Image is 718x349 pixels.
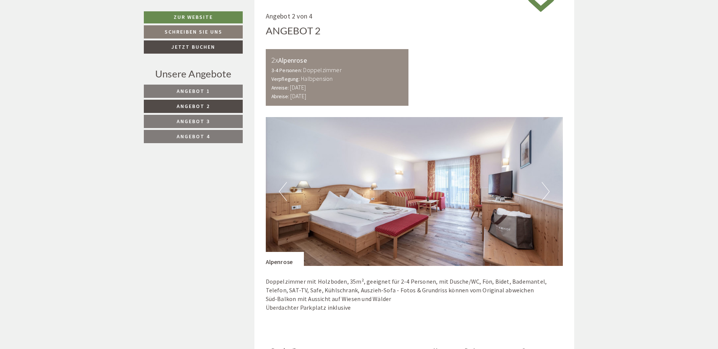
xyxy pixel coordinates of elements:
[266,24,321,38] div: Angebot 2
[290,83,306,91] b: [DATE]
[177,88,210,94] span: Angebot 1
[271,55,403,66] div: Alpenrose
[266,117,563,266] img: image
[178,22,286,28] div: Sie
[542,182,550,201] button: Next
[290,92,306,100] b: [DATE]
[271,55,278,65] b: 2x
[266,277,563,312] p: Doppelzimmer mit Holzboden, 35m², geeignet für 2-4 Personen, mit Dusche/WC, Fön, Bidet, Bademante...
[303,66,341,74] b: Doppelzimmer
[144,67,243,81] div: Unsere Angebote
[266,12,313,20] span: Angebot 2 von 4
[135,6,162,19] div: [DATE]
[279,182,287,201] button: Previous
[178,37,286,42] small: 10:14
[266,252,304,266] div: Alpenrose
[252,199,297,212] button: Senden
[177,118,210,125] span: Angebot 3
[301,75,333,82] b: Halbpension
[271,67,302,74] small: 3-4 Personen:
[144,25,243,39] a: Schreiben Sie uns
[144,40,243,54] a: Jetzt buchen
[177,133,210,140] span: Angebot 4
[271,85,289,91] small: Anreise:
[174,21,291,44] div: Guten Tag, wie können wir Ihnen helfen?
[177,103,210,110] span: Angebot 2
[271,76,300,82] small: Verpflegung:
[271,93,290,100] small: Abreise:
[144,11,243,23] a: Zur Website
